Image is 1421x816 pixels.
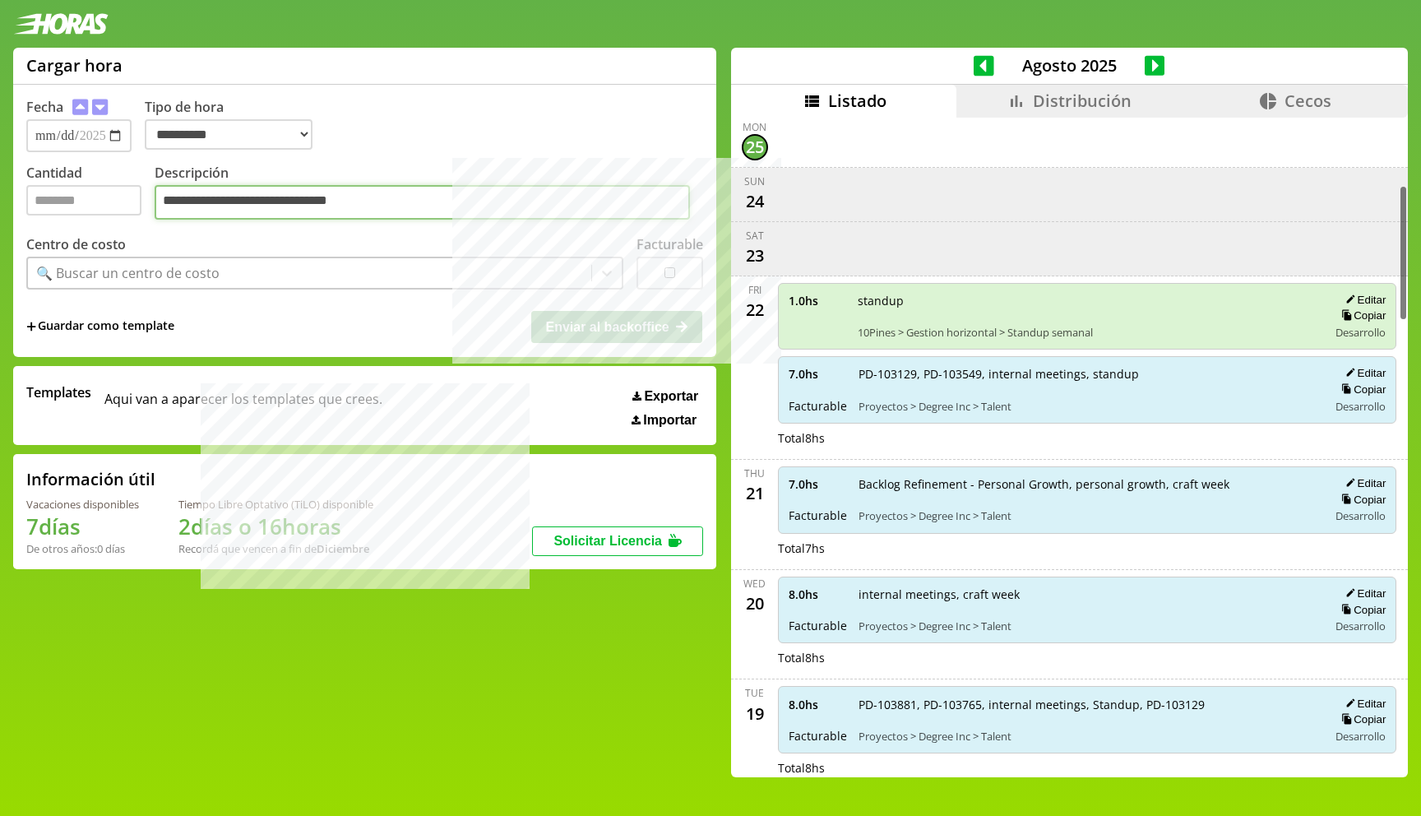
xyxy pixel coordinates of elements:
[828,90,886,112] span: Listado
[743,577,766,591] div: Wed
[859,399,1317,414] span: Proyectos > Degree Inc > Talent
[746,229,764,243] div: Sat
[26,318,174,336] span: +Guardar como template
[178,512,373,541] h1: 2 días o 16 horas
[859,586,1317,602] span: internal meetings, craft week
[789,508,847,523] span: Facturable
[778,540,1397,556] div: Total 7 hs
[145,98,326,152] label: Tipo de hora
[1335,619,1386,633] span: Desarrollo
[858,325,1317,340] span: 10Pines > Gestion horizontal > Standup semanal
[859,366,1317,382] span: PD-103129, PD-103549, internal meetings, standup
[789,293,846,308] span: 1.0 hs
[1340,366,1386,380] button: Editar
[317,541,369,556] b: Diciembre
[26,318,36,336] span: +
[742,480,768,507] div: 21
[13,13,109,35] img: logotipo
[789,366,847,382] span: 7.0 hs
[532,526,703,556] button: Solicitar Licencia
[789,586,847,602] span: 8.0 hs
[26,54,123,76] h1: Cargar hora
[155,185,690,220] textarea: Descripción
[742,243,768,269] div: 23
[26,185,141,216] input: Cantidad
[744,174,765,188] div: Sun
[553,534,662,548] span: Solicitar Licencia
[26,98,63,116] label: Fecha
[26,164,155,224] label: Cantidad
[778,430,1397,446] div: Total 8 hs
[789,697,847,712] span: 8.0 hs
[994,54,1145,76] span: Agosto 2025
[1336,308,1386,322] button: Copiar
[26,541,139,556] div: De otros años: 0 días
[789,476,847,492] span: 7.0 hs
[858,293,1317,308] span: standup
[155,164,703,224] label: Descripción
[26,497,139,512] div: Vacaciones disponibles
[636,235,703,253] label: Facturable
[627,388,703,405] button: Exportar
[859,476,1317,492] span: Backlog Refinement - Personal Growth, personal growth, craft week
[643,413,697,428] span: Importar
[1336,712,1386,726] button: Copiar
[1336,603,1386,617] button: Copiar
[778,760,1397,776] div: Total 8 hs
[742,188,768,215] div: 24
[859,508,1317,523] span: Proyectos > Degree Inc > Talent
[178,497,373,512] div: Tiempo Libre Optativo (TiLO) disponible
[26,235,126,253] label: Centro de costo
[1340,697,1386,711] button: Editar
[748,283,761,297] div: Fri
[1335,325,1386,340] span: Desarrollo
[36,264,220,282] div: 🔍 Buscar un centro de costo
[744,466,765,480] div: Thu
[859,729,1317,744] span: Proyectos > Degree Inc > Talent
[26,468,155,490] h2: Información útil
[1335,729,1386,744] span: Desarrollo
[1335,399,1386,414] span: Desarrollo
[789,728,847,744] span: Facturable
[789,618,847,633] span: Facturable
[1340,586,1386,600] button: Editar
[1340,293,1386,307] button: Editar
[742,700,768,726] div: 19
[742,134,768,160] div: 25
[1033,90,1132,112] span: Distribución
[1336,493,1386,507] button: Copiar
[644,389,698,404] span: Exportar
[1336,382,1386,396] button: Copiar
[26,383,91,401] span: Templates
[1284,90,1331,112] span: Cecos
[731,118,1408,775] div: scrollable content
[745,686,764,700] div: Tue
[742,591,768,617] div: 20
[859,619,1317,633] span: Proyectos > Degree Inc > Talent
[1340,476,1386,490] button: Editar
[104,383,382,428] span: Aqui van a aparecer los templates que crees.
[145,119,312,150] select: Tipo de hora
[1335,508,1386,523] span: Desarrollo
[26,512,139,541] h1: 7 días
[859,697,1317,712] span: PD-103881, PD-103765, internal meetings, Standup, PD-103129
[178,541,373,556] div: Recordá que vencen a fin de
[778,650,1397,665] div: Total 8 hs
[743,120,766,134] div: Mon
[742,297,768,323] div: 22
[789,398,847,414] span: Facturable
